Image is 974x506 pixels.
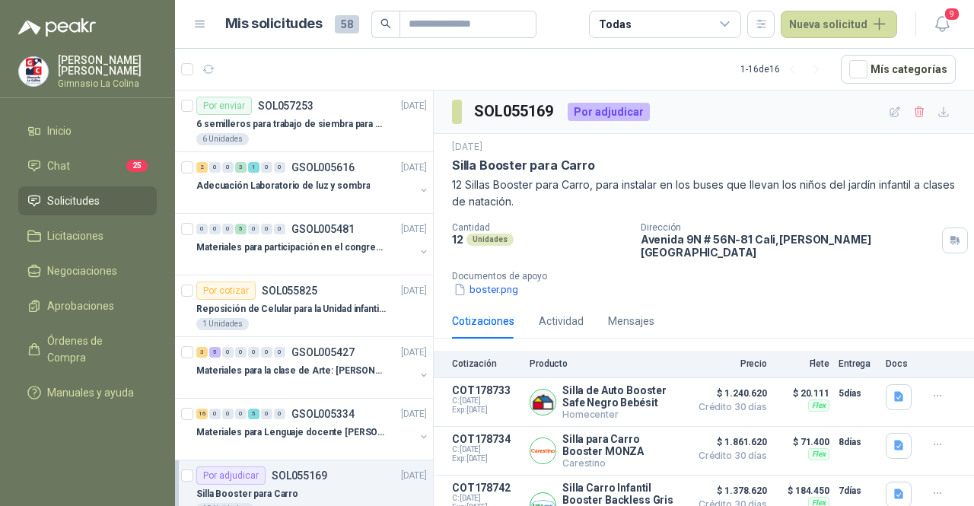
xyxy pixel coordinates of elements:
[209,224,221,234] div: 0
[196,302,386,317] p: Reposición de Celular para la Unidad infantil (con forro, y vidrio protector)
[196,179,370,193] p: Adecuación Laboratorio de luz y sombra
[47,193,100,209] span: Solicitudes
[401,284,427,298] p: [DATE]
[539,313,584,329] div: Actividad
[452,177,956,210] p: 12 Sillas Booster para Carro, para instalar en los buses que llevan los niños del jardín infantil...
[452,233,463,246] p: 12
[839,482,877,500] p: 7 días
[261,224,272,234] div: 0
[599,16,631,33] div: Todas
[452,358,520,369] p: Cotización
[691,482,767,500] span: $ 1.378.620
[274,347,285,358] div: 0
[452,271,968,282] p: Documentos de apoyo
[47,263,117,279] span: Negociaciones
[274,409,285,419] div: 0
[196,364,386,378] p: Materiales para la clase de Arte: [PERSON_NAME]
[401,407,427,422] p: [DATE]
[222,409,234,419] div: 0
[222,224,234,234] div: 0
[209,409,221,419] div: 0
[47,298,114,314] span: Aprobaciones
[944,7,960,21] span: 9
[196,409,208,419] div: 16
[841,55,956,84] button: Mís categorías
[196,487,298,501] p: Silla Booster para Carro
[19,57,48,86] img: Company Logo
[248,409,259,419] div: 5
[175,91,433,152] a: Por enviarSOL057253[DATE] 6 semilleros para trabajo de siembra para estudiantes en la granja6 Uni...
[401,469,427,483] p: [DATE]
[691,403,767,412] span: Crédito 30 días
[291,409,355,419] p: GSOL005334
[58,55,157,76] p: [PERSON_NAME] [PERSON_NAME]
[691,433,767,451] span: $ 1.861.620
[452,282,520,298] button: boster.png
[196,282,256,300] div: Por cotizar
[335,15,359,33] span: 58
[401,161,427,175] p: [DATE]
[209,162,221,173] div: 0
[235,162,247,173] div: 3
[47,228,103,244] span: Licitaciones
[261,162,272,173] div: 0
[452,482,520,494] p: COT178742
[839,358,877,369] p: Entrega
[452,445,520,454] span: C: [DATE]
[691,358,767,369] p: Precio
[886,358,916,369] p: Docs
[18,18,96,37] img: Logo peakr
[18,291,157,320] a: Aprobaciones
[18,116,157,145] a: Inicio
[196,224,208,234] div: 0
[47,123,72,139] span: Inicio
[380,18,391,29] span: search
[47,384,134,401] span: Manuales y ayuda
[452,406,520,415] span: Exp: [DATE]
[196,162,208,173] div: 2
[781,11,897,38] button: Nueva solicitud
[248,224,259,234] div: 0
[562,384,682,409] p: Silla de Auto Booster Safe Negro Bebésit
[274,162,285,173] div: 0
[530,390,555,415] img: Company Logo
[58,79,157,88] p: Gimnasio La Colina
[248,162,259,173] div: 1
[474,100,555,123] h3: SOL055169
[18,151,157,180] a: Chat25
[808,399,829,412] div: Flex
[18,186,157,215] a: Solicitudes
[126,160,148,172] span: 25
[776,358,829,369] p: Flete
[928,11,956,38] button: 9
[839,433,877,451] p: 8 días
[641,222,936,233] p: Dirección
[196,425,386,440] p: Materiales para Lenguaje docente [PERSON_NAME]
[291,162,355,173] p: GSOL005616
[222,347,234,358] div: 0
[401,222,427,237] p: [DATE]
[466,234,514,246] div: Unidades
[235,409,247,419] div: 0
[196,466,266,485] div: Por adjudicar
[196,405,430,453] a: 16 0 0 0 5 0 0 GSOL005334[DATE] Materiales para Lenguaje docente [PERSON_NAME]
[291,224,355,234] p: GSOL005481
[776,384,829,403] p: $ 20.111
[452,396,520,406] span: C: [DATE]
[562,433,682,457] p: Silla para Carro Booster MONZA
[691,451,767,460] span: Crédito 30 días
[452,158,595,173] p: Silla Booster para Carro
[47,333,142,366] span: Órdenes de Compra
[18,221,157,250] a: Licitaciones
[248,347,259,358] div: 0
[225,13,323,35] h1: Mis solicitudes
[235,224,247,234] div: 5
[222,162,234,173] div: 0
[18,326,157,372] a: Órdenes de Compra
[196,133,249,145] div: 6 Unidades
[608,313,654,329] div: Mensajes
[272,470,327,481] p: SOL055169
[196,347,208,358] div: 3
[258,100,314,111] p: SOL057253
[452,433,520,445] p: COT178734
